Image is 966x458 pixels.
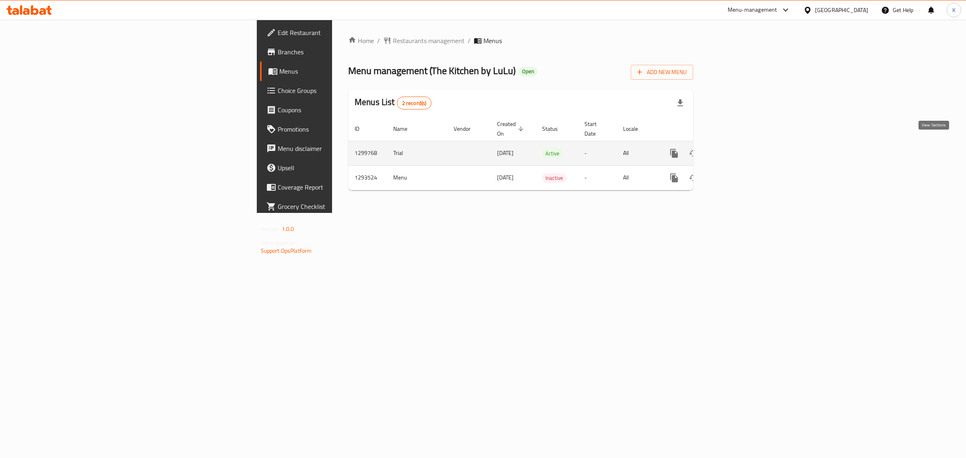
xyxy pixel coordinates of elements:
[542,124,568,134] span: Status
[261,237,298,248] span: Get support on:
[278,105,412,115] span: Coupons
[278,163,412,173] span: Upsell
[278,86,412,95] span: Choice Groups
[617,165,658,190] td: All
[623,124,648,134] span: Locale
[278,124,412,134] span: Promotions
[519,67,537,76] div: Open
[542,149,563,158] div: Active
[497,119,526,138] span: Created On
[348,36,693,45] nav: breadcrumb
[260,120,418,139] a: Promotions
[278,182,412,192] span: Coverage Report
[260,81,418,100] a: Choice Groups
[348,117,748,190] table: enhanced table
[578,141,617,165] td: -
[617,141,658,165] td: All
[393,124,418,134] span: Name
[279,66,412,76] span: Menus
[260,23,418,42] a: Edit Restaurant
[658,117,748,141] th: Actions
[278,47,412,57] span: Branches
[497,172,514,183] span: [DATE]
[728,5,777,15] div: Menu-management
[261,246,312,256] a: Support.OpsPlatform
[637,67,687,77] span: Add New Menu
[684,144,703,163] button: Change Status
[348,62,516,80] span: Menu management ( The Kitchen by LuLu )
[278,28,412,37] span: Edit Restaurant
[497,148,514,158] span: [DATE]
[542,149,563,158] span: Active
[355,96,431,109] h2: Menus List
[952,6,956,14] span: K
[665,168,684,188] button: more
[671,93,690,113] div: Export file
[397,97,432,109] div: Total records count
[355,124,370,134] span: ID
[584,119,607,138] span: Start Date
[282,224,294,234] span: 1.0.0
[468,36,471,45] li: /
[260,177,418,197] a: Coverage Report
[665,144,684,163] button: more
[260,100,418,120] a: Coupons
[483,36,502,45] span: Menus
[260,62,418,81] a: Menus
[454,124,481,134] span: Vendor
[278,202,412,211] span: Grocery Checklist
[578,165,617,190] td: -
[260,42,418,62] a: Branches
[815,6,868,14] div: [GEOGRAPHIC_DATA]
[260,197,418,216] a: Grocery Checklist
[393,36,464,45] span: Restaurants management
[542,173,566,183] span: Inactive
[260,139,418,158] a: Menu disclaimer
[397,99,431,107] span: 2 record(s)
[278,144,412,153] span: Menu disclaimer
[260,158,418,177] a: Upsell
[261,224,281,234] span: Version:
[631,65,693,80] button: Add New Menu
[383,36,464,45] a: Restaurants management
[519,68,537,75] span: Open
